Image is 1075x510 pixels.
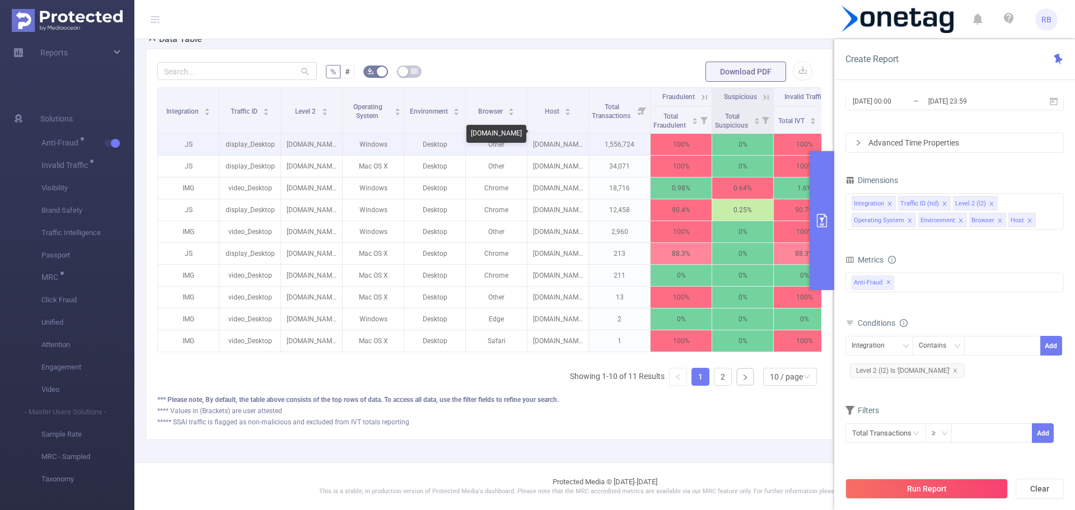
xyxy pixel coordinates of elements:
p: Mac OS X [343,156,404,177]
span: Unified [41,311,134,334]
p: Desktop [404,243,465,264]
div: Environment [920,213,955,228]
p: Chrome [466,243,527,264]
i: icon: caret-up [321,106,328,110]
p: Other [466,134,527,155]
p: 211 [589,265,650,286]
i: Filter menu [819,106,835,133]
div: ***** SSAI traffic is flagged as non-malicious and excluded from IVT totals reporting [157,417,821,427]
p: video_Desktop [219,265,281,286]
p: 18,716 [589,177,650,199]
p: display_Desktop [219,199,281,221]
input: End date [927,93,1018,109]
footer: Protected Media © [DATE]-[DATE] [134,462,1075,510]
p: 0% [712,156,773,177]
p: Other [466,287,527,308]
li: Environment [918,213,967,227]
i: icon: down [954,343,961,350]
p: 90.4% [651,199,712,221]
span: Taxonomy [41,468,134,490]
div: icon: rightAdvanced Time Properties [846,133,1063,152]
p: Edge [466,308,527,330]
div: Level 2 (l2) [955,196,986,211]
div: ≥ [932,424,943,442]
p: 100% [774,156,835,177]
li: Browser [969,213,1006,227]
span: MRC - Sampled [41,446,134,468]
div: Integration [852,336,892,355]
p: 0.25% [712,199,773,221]
span: Reports [40,48,68,57]
i: icon: caret-up [754,116,760,119]
i: icon: close [942,201,947,208]
p: 0% [712,330,773,352]
i: icon: bg-colors [367,68,374,74]
p: JS [158,199,219,221]
p: 2 [589,308,650,330]
p: 0% [651,308,712,330]
button: Clear [1016,479,1064,499]
p: [DOMAIN_NAME] [527,199,588,221]
p: [DOMAIN_NAME] ([DOMAIN_NAME]) [527,221,588,242]
i: icon: up [1025,427,1029,431]
p: Desktop [404,265,465,286]
div: Sort [204,106,211,113]
p: 0% [712,265,773,286]
p: JS [158,156,219,177]
p: [DOMAIN_NAME] [281,330,342,352]
span: Suspicious [724,93,757,101]
i: icon: info-circle [900,319,908,327]
i: icon: caret-down [810,120,816,123]
p: 0% [651,265,712,286]
p: Windows [343,308,404,330]
i: icon: close [1027,218,1032,224]
div: *** Please note, By default, the table above consists of the top rows of data. To access all data... [157,395,821,405]
p: 100% [651,156,712,177]
span: Total IVT [778,117,806,125]
p: 100% [774,221,835,242]
p: Chrome [466,177,527,199]
p: 0% [712,308,773,330]
span: Passport [41,244,134,266]
div: Contains [919,336,954,355]
p: 100% [774,330,835,352]
p: 13 [589,287,650,308]
span: Anti-Fraud [852,275,894,290]
p: IMG [158,177,219,199]
p: [DOMAIN_NAME] [527,243,588,264]
span: Level 2 (l2) Is '[DOMAIN_NAME]' [850,363,965,378]
i: icon: caret-down [691,120,698,123]
span: Fraudulent [662,93,695,101]
div: Sort [394,106,401,113]
li: Integration [852,196,896,210]
i: Filter menu [634,88,650,133]
p: Desktop [404,134,465,155]
i: icon: caret-down [395,111,401,114]
i: icon: caret-down [321,111,328,114]
div: Sort [754,116,760,123]
p: 90.7% [774,199,835,221]
span: Sample Rate [41,423,134,446]
span: Anti-Fraud [41,139,82,147]
div: 10 / page [770,368,803,385]
p: IMG [158,265,219,286]
div: Sort [508,106,515,113]
span: RB [1041,8,1051,31]
span: Visibility [41,177,134,199]
p: [DOMAIN_NAME] [281,243,342,264]
a: 1 [692,368,709,385]
p: 0.64% [712,177,773,199]
i: icon: left [675,373,681,380]
i: icon: right [742,374,749,381]
span: ✕ [886,276,891,289]
span: Video [41,378,134,401]
p: Windows [343,221,404,242]
p: 100% [774,134,835,155]
i: icon: caret-up [204,106,211,110]
i: icon: caret-up [691,116,698,119]
p: [DOMAIN_NAME] [527,265,588,286]
p: IMG [158,221,219,242]
span: Filters [845,406,879,415]
i: icon: caret-up [454,106,460,110]
span: Decrease Value [1020,433,1032,443]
